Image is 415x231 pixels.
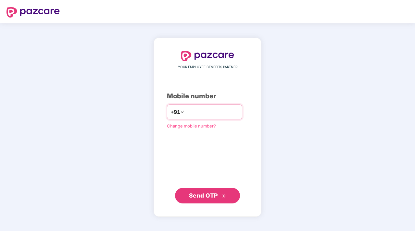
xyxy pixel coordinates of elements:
img: logo [6,7,60,18]
span: double-right [222,194,226,198]
span: Send OTP [189,192,218,199]
span: +91 [170,108,180,116]
img: logo [181,51,234,61]
div: Mobile number [167,91,248,101]
a: Change mobile number? [167,123,216,128]
button: Send OTPdouble-right [175,188,240,203]
span: down [180,110,184,114]
span: YOUR EMPLOYEE BENEFITS PARTNER [178,65,237,70]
